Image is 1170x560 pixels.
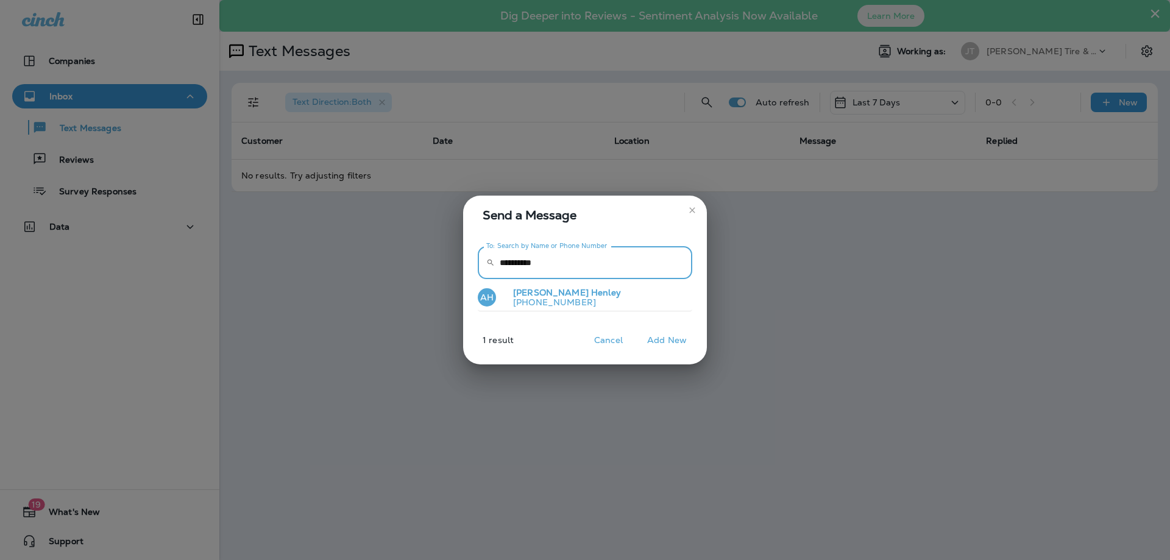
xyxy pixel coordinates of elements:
p: 1 result [458,335,514,355]
button: close [682,200,702,220]
button: AH[PERSON_NAME] Henley[PHONE_NUMBER] [478,284,692,312]
button: Cancel [586,331,631,350]
div: AH [478,288,496,307]
p: [PHONE_NUMBER] [503,297,621,307]
button: Add New [641,331,693,350]
span: Send a Message [483,205,692,225]
label: To: Search by Name or Phone Number [486,241,608,250]
span: [PERSON_NAME] [513,287,589,298]
span: Henley [591,287,621,298]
